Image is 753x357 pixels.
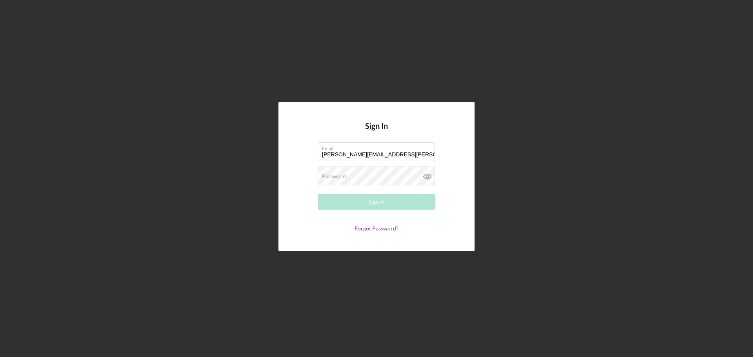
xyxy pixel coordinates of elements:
div: Sign In [369,194,385,210]
h4: Sign In [365,121,388,142]
button: Sign In [318,194,435,210]
label: Password [322,173,346,179]
label: Email [322,143,435,151]
a: Forgot Password? [355,225,398,232]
